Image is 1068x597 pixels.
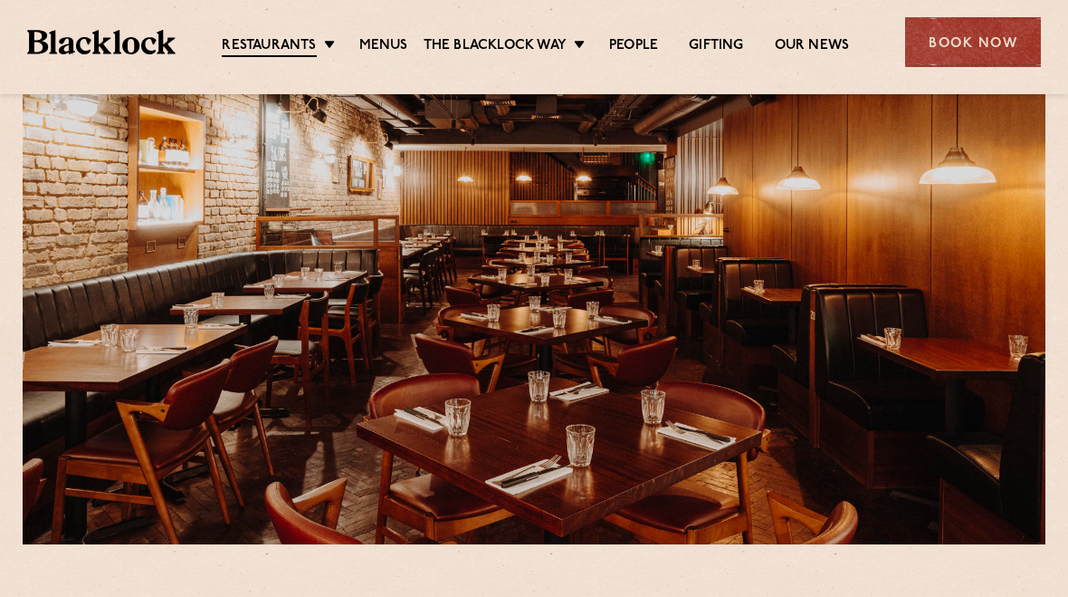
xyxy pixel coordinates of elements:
[424,37,567,55] a: The Blacklock Way
[359,37,408,55] a: Menus
[775,37,850,55] a: Our News
[905,17,1041,67] div: Book Now
[609,37,658,55] a: People
[222,37,316,57] a: Restaurants
[689,37,743,55] a: Gifting
[27,30,176,55] img: BL_Textured_Logo-footer-cropped.svg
